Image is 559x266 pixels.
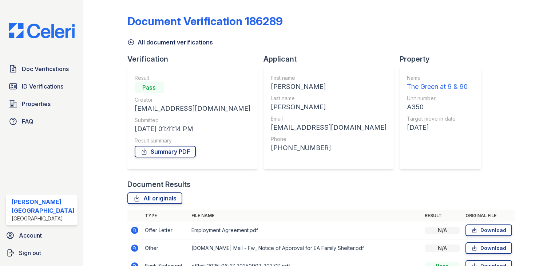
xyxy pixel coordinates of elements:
[407,95,468,102] div: Unit number
[189,239,422,257] td: [DOMAIN_NAME] Mail - Fw_ Notice of Approval for EA Family Shelter.pdf
[19,249,41,257] span: Sign out
[127,192,182,204] a: All originals
[6,97,78,111] a: Properties
[271,95,386,102] div: Last name
[22,82,63,91] span: ID Verifications
[271,74,386,82] div: First name
[135,82,164,93] div: Pass
[425,227,460,234] div: N/A
[19,231,42,240] span: Account
[271,136,386,143] div: Phone
[127,54,263,64] div: Verification
[271,82,386,92] div: [PERSON_NAME]
[271,102,386,112] div: [PERSON_NAME]
[127,38,213,47] a: All document verifications
[12,215,75,222] div: [GEOGRAPHIC_DATA]
[135,124,250,134] div: [DATE] 01:41:14 PM
[407,74,468,92] a: Name The Green at 9 & 90
[135,146,196,157] a: Summary PDF
[3,246,80,260] a: Sign out
[425,245,460,252] div: N/A
[271,143,386,153] div: [PHONE_NUMBER]
[3,23,80,38] img: CE_Logo_Blue-a8612792a0a2168367f1c8372b55b34899dd931a85d93a1a3d3e32e68fde9ad4.png
[6,114,78,129] a: FAQ
[271,122,386,133] div: [EMAIL_ADDRESS][DOMAIN_NAME]
[263,54,400,64] div: Applicant
[12,197,75,215] div: [PERSON_NAME][GEOGRAPHIC_DATA]
[135,117,250,124] div: Submitted
[127,15,283,28] div: Document Verification 186289
[135,96,250,103] div: Creator
[127,179,191,189] div: Document Results
[189,210,422,222] th: File name
[407,74,468,82] div: Name
[3,228,80,243] a: Account
[22,99,51,108] span: Properties
[465,242,512,254] a: Download
[407,82,468,92] div: The Green at 9 & 90
[528,237,552,259] iframe: chat widget
[142,222,189,239] td: Offer Letter
[135,103,250,114] div: [EMAIL_ADDRESS][DOMAIN_NAME]
[135,137,250,144] div: Result summary
[400,54,487,64] div: Property
[407,115,468,122] div: Target move in date
[135,74,250,82] div: Result
[407,122,468,133] div: [DATE]
[463,210,515,222] th: Original file
[142,210,189,222] th: Type
[142,239,189,257] td: Other
[271,115,386,122] div: Email
[465,224,512,236] a: Download
[22,117,33,126] span: FAQ
[6,62,78,76] a: Doc Verifications
[22,64,69,73] span: Doc Verifications
[6,79,78,94] a: ID Verifications
[189,222,422,239] td: Employment Agreement.pdf
[422,210,463,222] th: Result
[407,102,468,112] div: A350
